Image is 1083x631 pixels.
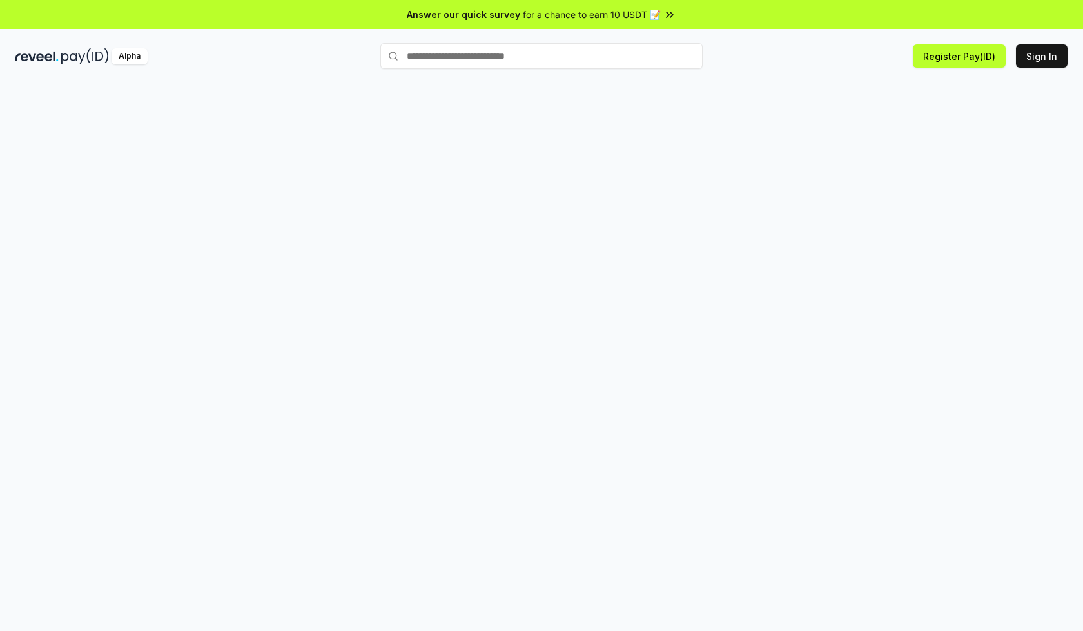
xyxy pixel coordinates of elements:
[15,48,59,64] img: reveel_dark
[1016,44,1068,68] button: Sign In
[913,44,1006,68] button: Register Pay(ID)
[61,48,109,64] img: pay_id
[407,8,520,21] span: Answer our quick survey
[112,48,148,64] div: Alpha
[523,8,661,21] span: for a chance to earn 10 USDT 📝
